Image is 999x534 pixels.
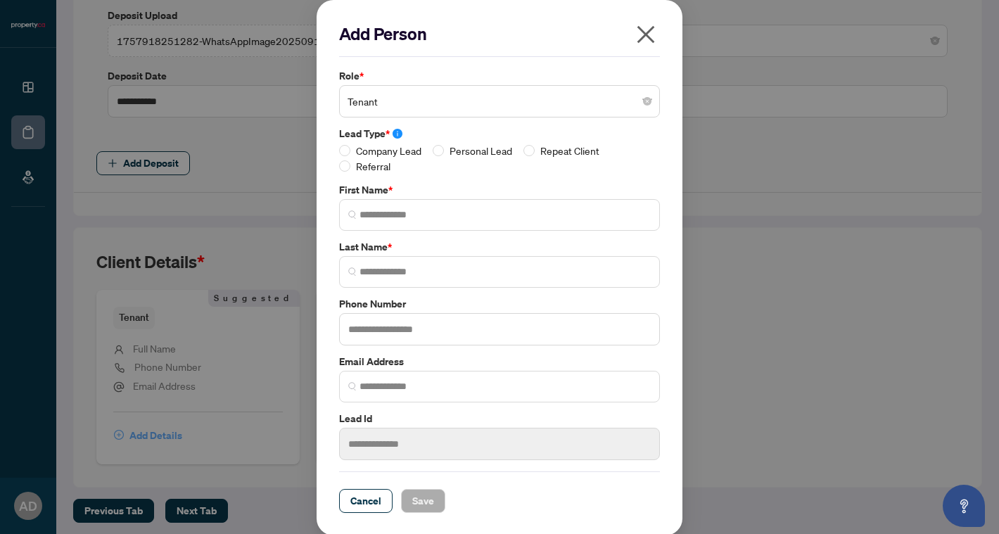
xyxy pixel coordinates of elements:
[339,68,660,84] label: Role
[348,267,357,276] img: search_icon
[339,296,660,312] label: Phone Number
[348,210,357,219] img: search_icon
[350,143,427,158] span: Company Lead
[401,489,445,513] button: Save
[339,23,660,45] h2: Add Person
[393,129,402,139] span: info-circle
[339,239,660,255] label: Last Name
[350,490,381,512] span: Cancel
[535,143,605,158] span: Repeat Client
[635,23,657,46] span: close
[444,143,518,158] span: Personal Lead
[350,158,396,174] span: Referral
[339,489,393,513] button: Cancel
[943,485,985,527] button: Open asap
[643,97,651,106] span: close-circle
[339,354,660,369] label: Email Address
[348,382,357,390] img: search_icon
[348,88,651,115] span: Tenant
[339,411,660,426] label: Lead Id
[339,182,660,198] label: First Name
[339,126,660,141] label: Lead Type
